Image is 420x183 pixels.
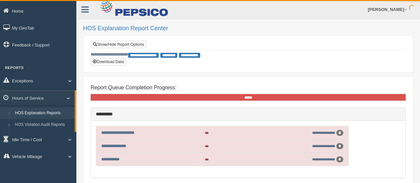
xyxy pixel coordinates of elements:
h4: Report Queue Completion Progress: [91,85,406,91]
button: Download Data [91,58,126,65]
a: HOS Violations [12,131,75,143]
h2: HOS Explanation Report Center [83,25,413,32]
a: Show/Hide Report Options [91,41,146,48]
a: HOS Explanation Reports [12,107,75,119]
a: HOS Violation Audit Reports [12,119,75,131]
